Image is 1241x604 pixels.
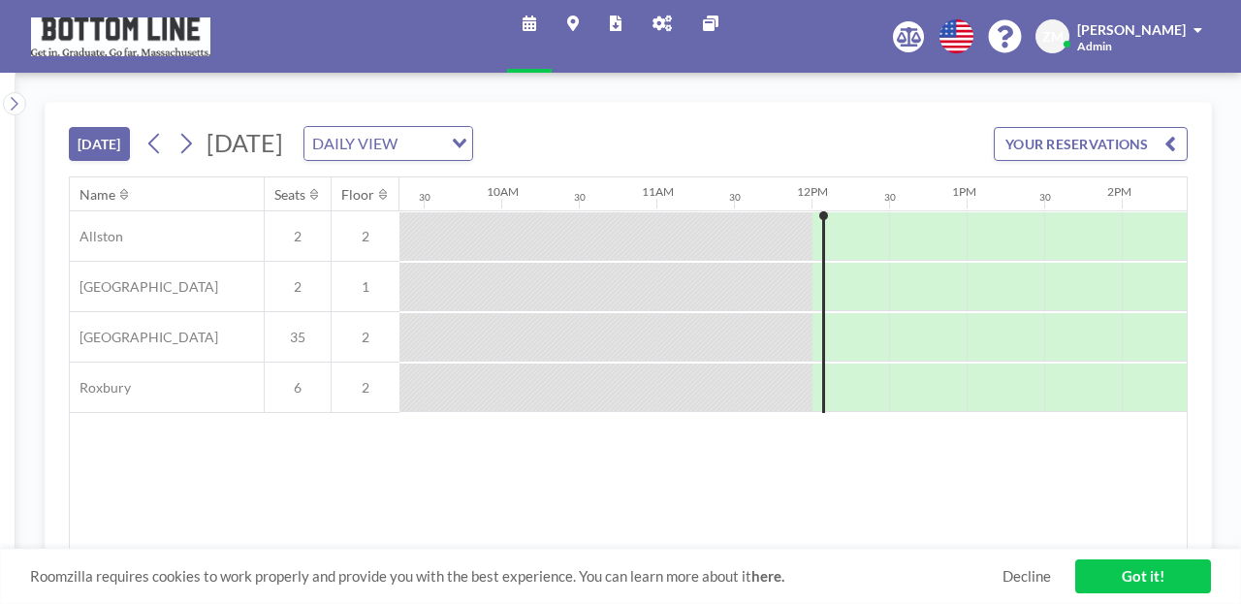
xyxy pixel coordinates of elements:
[487,184,519,199] div: 10AM
[332,379,399,397] span: 2
[1077,39,1112,53] span: Admin
[70,379,131,397] span: Roxbury
[403,131,440,156] input: Search for option
[1077,21,1186,38] span: [PERSON_NAME]
[70,329,218,346] span: [GEOGRAPHIC_DATA]
[31,17,210,56] img: organization-logo
[274,186,305,204] div: Seats
[80,186,115,204] div: Name
[265,228,331,245] span: 2
[751,567,784,585] a: here.
[1075,559,1211,593] a: Got it!
[729,191,741,204] div: 30
[1042,28,1064,46] span: ZM
[304,127,472,160] div: Search for option
[332,228,399,245] span: 2
[952,184,976,199] div: 1PM
[1002,567,1051,586] a: Decline
[332,329,399,346] span: 2
[70,278,218,296] span: [GEOGRAPHIC_DATA]
[642,184,674,199] div: 11AM
[265,329,331,346] span: 35
[574,191,586,204] div: 30
[1107,184,1131,199] div: 2PM
[332,278,399,296] span: 1
[1039,191,1051,204] div: 30
[994,127,1188,161] button: YOUR RESERVATIONS
[884,191,896,204] div: 30
[69,127,130,161] button: [DATE]
[419,191,430,204] div: 30
[70,228,123,245] span: Allston
[308,131,401,156] span: DAILY VIEW
[341,186,374,204] div: Floor
[797,184,828,199] div: 12PM
[265,278,331,296] span: 2
[265,379,331,397] span: 6
[30,567,1002,586] span: Roomzilla requires cookies to work properly and provide you with the best experience. You can lea...
[207,128,283,157] span: [DATE]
